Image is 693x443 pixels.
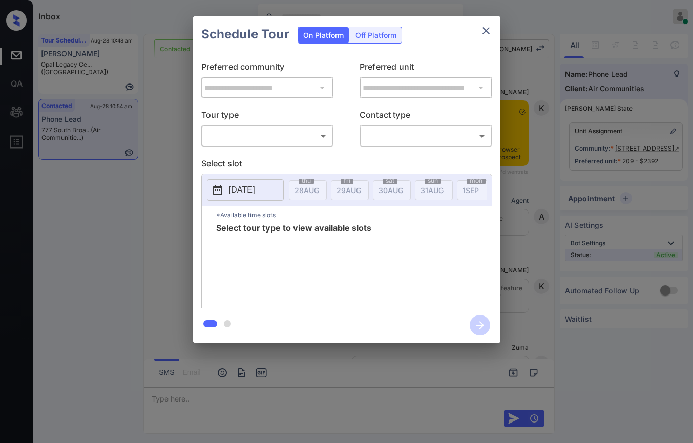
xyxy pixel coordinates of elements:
[207,179,284,201] button: [DATE]
[350,27,402,43] div: Off Platform
[201,157,492,174] p: Select slot
[216,206,492,224] p: *Available time slots
[476,20,496,41] button: close
[229,184,255,196] p: [DATE]
[298,27,349,43] div: On Platform
[201,60,334,77] p: Preferred community
[193,16,298,52] h2: Schedule Tour
[360,109,492,125] p: Contact type
[216,224,371,306] span: Select tour type to view available slots
[201,109,334,125] p: Tour type
[360,60,492,77] p: Preferred unit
